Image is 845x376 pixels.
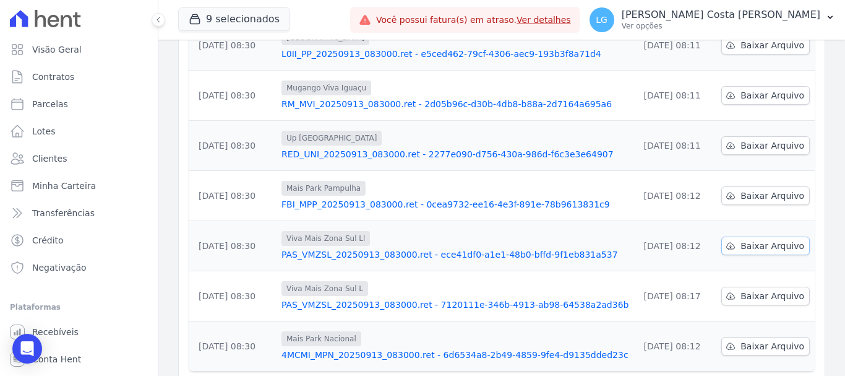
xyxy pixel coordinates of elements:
a: Baixar Arquivo [721,86,810,105]
p: [PERSON_NAME] Costa [PERSON_NAME] [622,9,820,21]
span: Recebíveis [32,326,79,338]
a: PAS_VMZSL_20250913_083000.ret - 7120111e-346b-4913-ab98-64538a2ad36b [281,299,628,311]
span: Transferências [32,207,95,219]
span: Lotes [32,125,56,138]
a: Transferências [5,201,153,225]
span: Negativação [32,261,87,274]
p: Ver opções [622,21,820,31]
a: Conta Hent [5,347,153,372]
span: LG [596,15,607,24]
span: Baixar Arquivo [740,190,804,202]
a: 4MCMI_MPN_20250913_083000.ret - 6d6534a8-2b49-4859-9fe4-d9135dded23c [281,349,628,361]
a: Recebíveis [5,320,153,344]
a: Baixar Arquivo [721,186,810,205]
td: [DATE] 08:11 [633,121,716,171]
span: Baixar Arquivo [740,89,804,102]
a: RED_UNI_20250913_083000.ret - 2277e090-d756-430a-986d-f6c3e3e64907 [281,148,628,160]
div: Open Intercom Messenger [12,334,42,364]
span: Crédito [32,234,64,247]
td: [DATE] 08:17 [633,271,716,321]
td: [DATE] 08:30 [189,171,277,221]
td: [DATE] 08:11 [633,71,716,121]
a: Baixar Arquivo [721,36,810,55]
span: Clientes [32,152,67,165]
span: Minha Carteira [32,180,96,192]
td: [DATE] 08:12 [633,171,716,221]
span: Baixar Arquivo [740,290,804,302]
td: [DATE] 08:12 [633,221,716,271]
span: Você possui fatura(s) em atraso. [376,14,571,27]
span: Parcelas [32,98,68,110]
a: Minha Carteira [5,173,153,198]
td: [DATE] 08:11 [633,20,716,71]
td: [DATE] 08:30 [189,271,277,321]
a: Baixar Arquivo [721,136,810,155]
a: Lotes [5,119,153,144]
a: RM_MVI_20250913_083000.ret - 2d05b96c-d30b-4db8-b88a-2d7164a695a6 [281,98,628,110]
a: Baixar Arquivo [721,287,810,305]
button: 9 selecionados [178,7,290,31]
span: Viva Mais Zona Sul Ll [281,231,370,246]
a: Negativação [5,255,153,280]
td: [DATE] 08:30 [189,20,277,71]
a: Baixar Arquivo [721,337,810,356]
span: Baixar Arquivo [740,139,804,152]
td: [DATE] 08:30 [189,121,277,171]
span: Viva Mais Zona Sul L [281,281,368,296]
span: Visão Geral [32,43,82,56]
span: Conta Hent [32,353,81,365]
td: [DATE] 08:30 [189,321,277,372]
div: Plataformas [10,300,148,315]
span: Contratos [32,71,74,83]
td: [DATE] 08:30 [189,71,277,121]
a: Crédito [5,228,153,253]
a: FBI_MPP_20250913_083000.ret - 0cea9732-ee16-4e3f-891e-78b9613831c9 [281,198,628,211]
a: Clientes [5,146,153,171]
a: PAS_VMZSL_20250913_083000.ret - ece41df0-a1e1-48b0-bffd-9f1eb831a537 [281,248,628,261]
span: Mais Park Pampulha [281,181,366,196]
a: Baixar Arquivo [721,237,810,255]
td: [DATE] 08:12 [633,321,716,372]
span: Up [GEOGRAPHIC_DATA] [281,131,382,146]
td: [DATE] 08:30 [189,221,277,271]
a: Visão Geral [5,37,153,62]
span: Mais Park Nacional [281,331,361,346]
a: Parcelas [5,92,153,116]
a: Ver detalhes [517,15,571,25]
span: Baixar Arquivo [740,240,804,252]
a: L0II_PP_20250913_083000.ret - e5ced462-79cf-4306-aec9-193b3f8a71d4 [281,48,628,60]
button: LG [PERSON_NAME] Costa [PERSON_NAME] Ver opções [580,2,845,37]
span: Baixar Arquivo [740,39,804,51]
span: Baixar Arquivo [740,340,804,352]
a: Contratos [5,64,153,89]
span: Mugango Viva Iguaçu [281,81,371,95]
